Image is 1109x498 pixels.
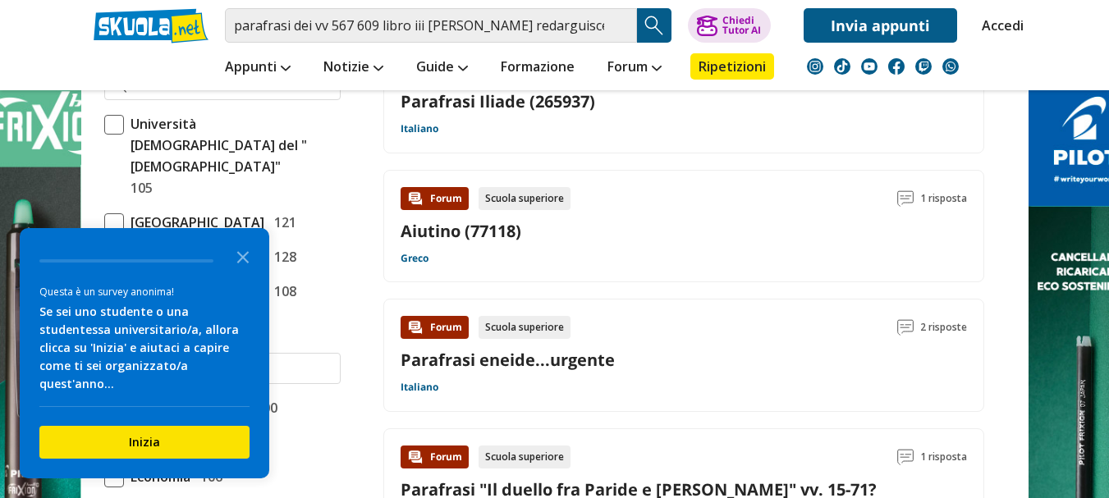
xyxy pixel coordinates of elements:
[124,212,264,233] span: [GEOGRAPHIC_DATA]
[124,177,153,199] span: 105
[642,13,667,38] img: Cerca appunti, riassunti o versioni
[897,190,914,207] img: Commenti lettura
[479,187,571,210] div: Scuola superiore
[690,53,774,80] a: Ripetizioni
[221,53,295,83] a: Appunti
[920,445,967,468] span: 1 risposta
[124,113,341,177] span: Università [DEMOGRAPHIC_DATA] del "[DEMOGRAPHIC_DATA]"
[603,53,666,83] a: Forum
[407,449,424,465] img: Forum contenuto
[897,319,914,336] img: Commenti lettura
[268,212,296,233] span: 121
[20,228,269,478] div: Survey
[722,16,761,35] div: Chiedi Tutor AI
[888,58,905,75] img: facebook
[225,8,637,43] input: Cerca appunti, riassunti o versioni
[942,58,959,75] img: WhatsApp
[804,8,957,43] a: Invia appunti
[319,53,387,83] a: Notizie
[39,426,250,459] button: Inizia
[401,187,469,210] div: Forum
[982,8,1016,43] a: Accedi
[497,53,579,83] a: Formazione
[268,246,296,267] span: 128
[897,449,914,465] img: Commenti lettura
[401,122,438,135] a: Italiano
[479,445,571,468] div: Scuola superiore
[39,284,250,299] div: Questa è un survey anonima!
[861,58,878,75] img: youtube
[412,53,472,83] a: Guide
[401,349,615,371] a: Parafrasi eneide...urgente
[920,187,967,210] span: 1 risposta
[401,90,595,112] a: Parafrasi Iliade (265937)
[227,240,259,272] button: Close the survey
[915,58,932,75] img: twitch
[637,8,671,43] button: Search Button
[39,303,250,393] div: Se sei uno studente o una studentessa universitario/a, allora clicca su 'Inizia' e aiutaci a capi...
[268,281,296,302] span: 108
[401,445,469,468] div: Forum
[407,319,424,336] img: Forum contenuto
[407,190,424,207] img: Forum contenuto
[401,220,521,242] a: Aiutino (77118)
[688,8,771,43] button: ChiediTutor AI
[807,58,823,75] img: instagram
[920,316,967,339] span: 2 risposte
[479,316,571,339] div: Scuola superiore
[401,316,469,339] div: Forum
[401,252,428,265] a: Greco
[401,381,438,394] a: Italiano
[834,58,850,75] img: tiktok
